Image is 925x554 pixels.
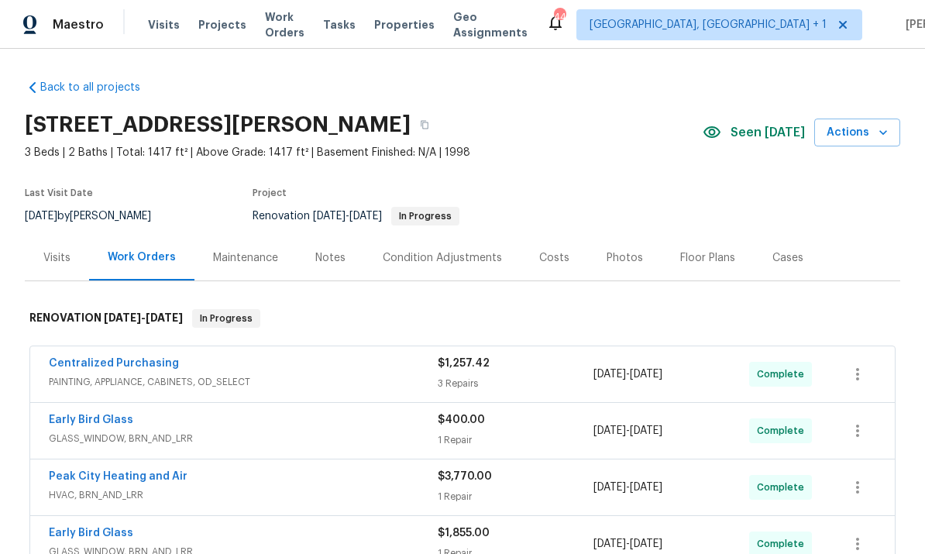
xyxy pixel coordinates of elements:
[146,312,183,323] span: [DATE]
[411,111,438,139] button: Copy Address
[630,425,662,436] span: [DATE]
[104,312,183,323] span: -
[827,123,888,143] span: Actions
[757,480,810,495] span: Complete
[25,80,174,95] a: Back to all projects
[25,188,93,198] span: Last Visit Date
[49,471,187,482] a: Peak City Heating and Air
[393,212,458,221] span: In Progress
[593,423,662,439] span: -
[593,482,626,493] span: [DATE]
[630,482,662,493] span: [DATE]
[593,536,662,552] span: -
[607,250,643,266] div: Photos
[593,425,626,436] span: [DATE]
[814,119,900,147] button: Actions
[630,369,662,380] span: [DATE]
[253,188,287,198] span: Project
[554,9,565,25] div: 44
[453,9,528,40] span: Geo Assignments
[108,249,176,265] div: Work Orders
[772,250,803,266] div: Cases
[630,539,662,549] span: [DATE]
[323,19,356,30] span: Tasks
[438,528,490,539] span: $1,855.00
[213,250,278,266] div: Maintenance
[253,211,459,222] span: Renovation
[198,17,246,33] span: Projects
[49,374,438,390] span: PAINTING, APPLIANCE, CABINETS, OD_SELECT
[104,312,141,323] span: [DATE]
[148,17,180,33] span: Visits
[374,17,435,33] span: Properties
[383,250,502,266] div: Condition Adjustments
[43,250,70,266] div: Visits
[49,431,438,446] span: GLASS_WINDOW, BRN_AND_LRR
[593,480,662,495] span: -
[438,415,485,425] span: $400.00
[49,358,179,369] a: Centralized Purchasing
[590,17,827,33] span: [GEOGRAPHIC_DATA], [GEOGRAPHIC_DATA] + 1
[757,423,810,439] span: Complete
[25,145,703,160] span: 3 Beds | 2 Baths | Total: 1417 ft² | Above Grade: 1417 ft² | Basement Finished: N/A | 1998
[593,366,662,382] span: -
[194,311,259,326] span: In Progress
[49,487,438,503] span: HVAC, BRN_AND_LRR
[313,211,382,222] span: -
[757,536,810,552] span: Complete
[680,250,735,266] div: Floor Plans
[29,309,183,328] h6: RENOVATION
[757,366,810,382] span: Complete
[25,211,57,222] span: [DATE]
[25,294,900,343] div: RENOVATION [DATE]-[DATE]In Progress
[593,369,626,380] span: [DATE]
[315,250,346,266] div: Notes
[25,117,411,132] h2: [STREET_ADDRESS][PERSON_NAME]
[49,528,133,539] a: Early Bird Glass
[25,207,170,225] div: by [PERSON_NAME]
[49,415,133,425] a: Early Bird Glass
[731,125,805,140] span: Seen [DATE]
[438,471,492,482] span: $3,770.00
[438,432,593,448] div: 1 Repair
[349,211,382,222] span: [DATE]
[53,17,104,33] span: Maestro
[438,376,593,391] div: 3 Repairs
[313,211,346,222] span: [DATE]
[593,539,626,549] span: [DATE]
[265,9,304,40] span: Work Orders
[438,358,490,369] span: $1,257.42
[438,489,593,504] div: 1 Repair
[539,250,569,266] div: Costs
